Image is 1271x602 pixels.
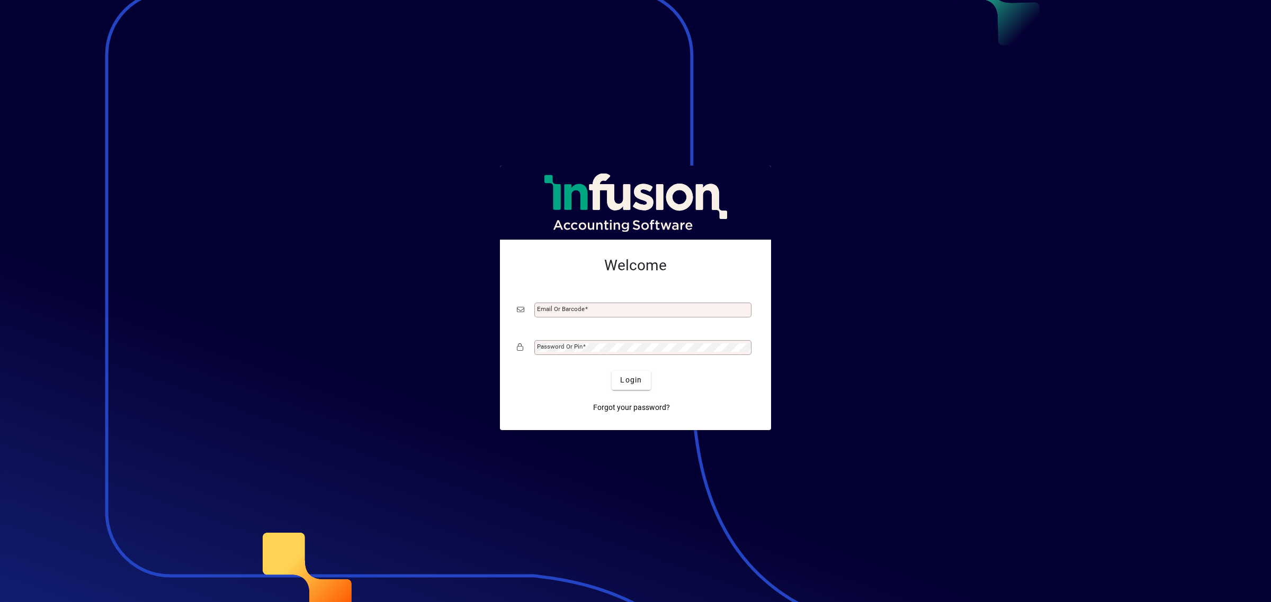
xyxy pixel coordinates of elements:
mat-label: Email or Barcode [537,305,585,313]
mat-label: Password or Pin [537,343,583,350]
span: Forgot your password? [593,402,670,413]
button: Login [612,371,650,390]
h2: Welcome [517,257,754,275]
a: Forgot your password? [589,398,674,417]
span: Login [620,375,642,386]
